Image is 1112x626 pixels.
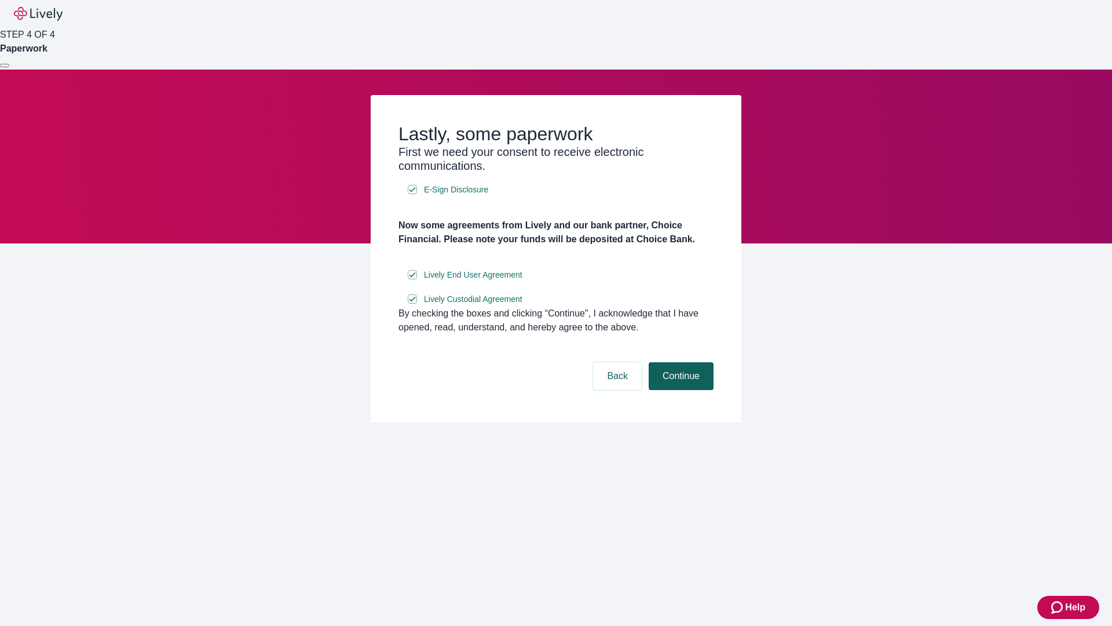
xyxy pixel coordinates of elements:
span: E-Sign Disclosure [424,184,488,196]
h2: Lastly, some paperwork [398,123,714,145]
h4: Now some agreements from Lively and our bank partner, Choice Financial. Please note your funds wi... [398,219,714,246]
button: Back [593,362,642,390]
span: Lively End User Agreement [424,269,522,281]
img: Lively [14,7,63,21]
svg: Zendesk support icon [1051,600,1065,614]
h3: First we need your consent to receive electronic communications. [398,145,714,173]
button: Zendesk support iconHelp [1037,596,1099,619]
button: Continue [649,362,714,390]
a: e-sign disclosure document [422,268,525,282]
span: Help [1065,600,1085,614]
span: Lively Custodial Agreement [424,293,522,305]
a: e-sign disclosure document [422,292,525,307]
div: By checking the boxes and clicking “Continue", I acknowledge that I have opened, read, understand... [398,307,714,334]
a: e-sign disclosure document [422,183,491,197]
